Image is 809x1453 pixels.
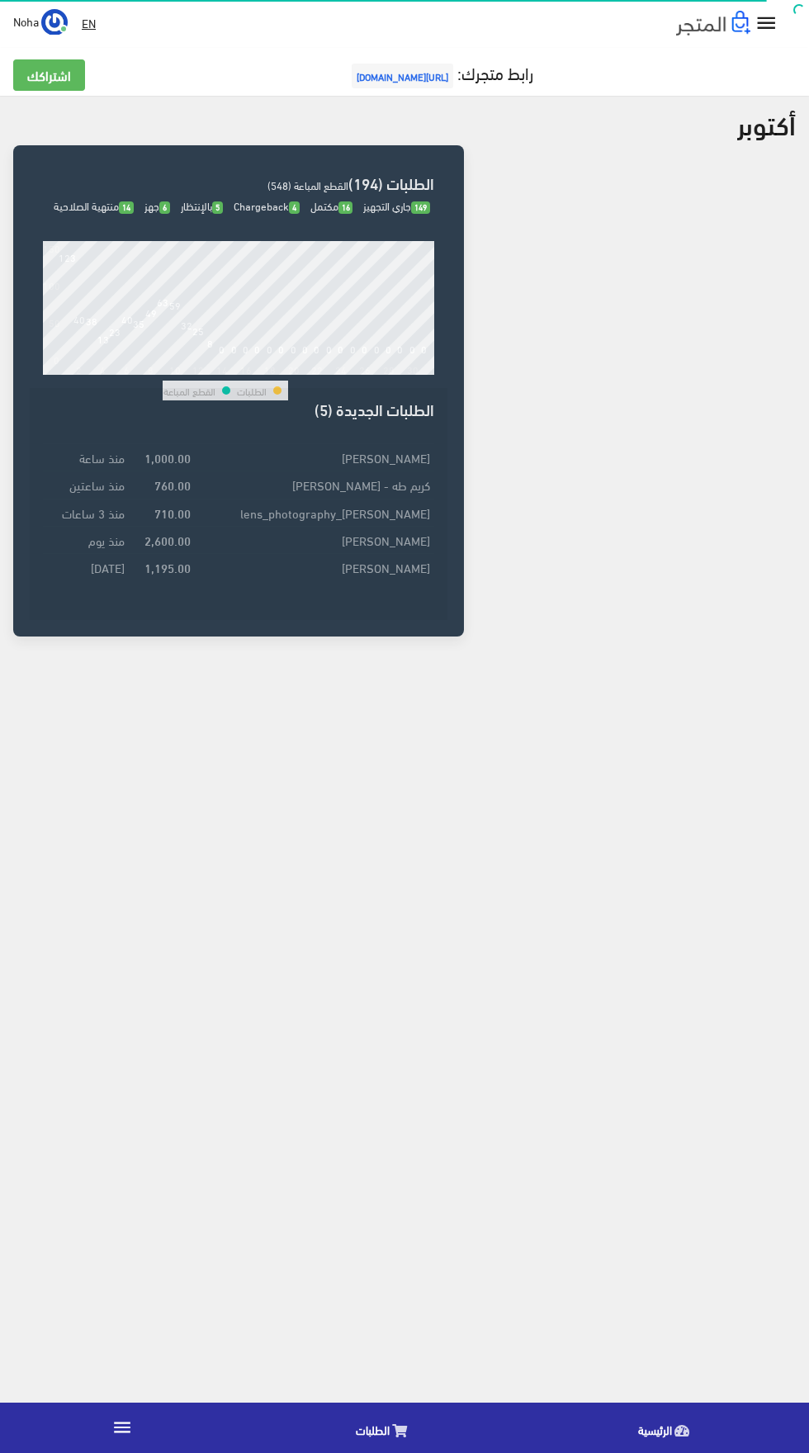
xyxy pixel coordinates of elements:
[148,363,154,375] div: 8
[311,363,323,375] div: 22
[144,531,191,549] strong: 2,600.00
[195,499,434,526] td: [PERSON_NAME]_lens_photography
[124,363,130,375] div: 6
[43,471,129,499] td: منذ ساعتين
[676,11,750,35] img: .
[43,175,434,191] h3: الطلبات (194)
[13,8,68,35] a: ... Noha
[216,363,228,375] div: 14
[244,1407,527,1449] a: الطلبات
[356,1419,390,1440] span: الطلبات
[100,363,106,375] div: 4
[163,381,216,400] td: القطع المباعة
[195,526,434,553] td: [PERSON_NAME]
[154,476,191,494] strong: 760.00
[338,201,353,214] span: 16
[195,471,434,499] td: كريم طه - [PERSON_NAME]
[119,201,134,214] span: 14
[407,363,419,375] div: 30
[13,59,85,91] a: اشتراكك
[267,175,348,195] span: القطع المباعة (548)
[41,9,68,35] img: ...
[638,1419,672,1440] span: الرئيسية
[54,196,134,215] span: منتهية الصلاحية
[144,448,191,466] strong: 1,000.00
[195,554,434,581] td: [PERSON_NAME]
[159,201,170,214] span: 6
[383,363,395,375] div: 28
[144,558,191,576] strong: 1,195.00
[352,64,453,88] span: [URL][DOMAIN_NAME]
[359,363,371,375] div: 26
[13,11,39,31] span: Noha
[76,363,82,375] div: 2
[264,363,276,375] div: 18
[310,196,353,215] span: مكتمل
[43,554,129,581] td: [DATE]
[234,196,300,215] span: Chargeback
[111,1417,133,1438] i: 
[335,363,347,375] div: 24
[236,381,267,400] td: الطلبات
[43,526,129,553] td: منذ يوم
[169,363,181,375] div: 10
[527,1407,809,1449] a: الرئيسية
[82,12,96,33] u: EN
[192,363,204,375] div: 12
[363,196,430,215] span: جاري التجهيز
[154,504,191,522] strong: 710.00
[43,401,434,417] h3: الطلبات الجديدة (5)
[240,363,252,375] div: 16
[348,57,533,88] a: رابط متجرك:[URL][DOMAIN_NAME]
[75,8,102,38] a: EN
[212,201,223,214] span: 5
[289,201,300,214] span: 4
[755,12,778,35] i: 
[181,196,223,215] span: بالإنتظار
[737,109,796,138] h2: أكتوبر
[195,444,434,471] td: [PERSON_NAME]
[144,196,170,215] span: جهز
[411,201,430,214] span: 149
[288,363,300,375] div: 20
[43,499,129,526] td: منذ 3 ساعات
[43,444,129,471] td: منذ ساعة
